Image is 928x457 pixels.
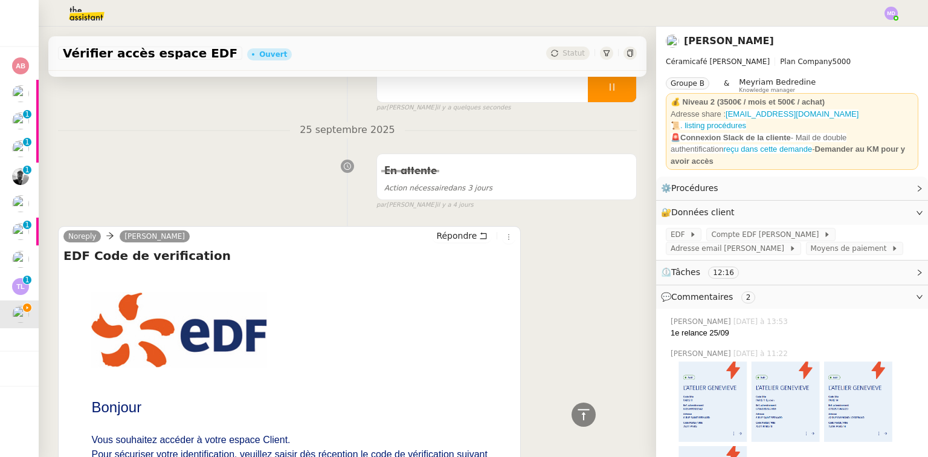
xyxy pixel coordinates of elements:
div: ⚙️Procédures [656,177,928,200]
a: reçu dans cette demande [723,144,812,154]
span: dans 3 jours [384,184,492,192]
img: svg [884,7,898,20]
span: il y a 4 jours [437,200,474,210]
span: 5000 [833,57,851,66]
small: [PERSON_NAME] [376,200,474,210]
span: Plan Company [780,57,832,66]
span: par [376,103,387,113]
a: 📜. listing procédures [671,121,746,130]
span: [PERSON_NAME] [671,348,733,359]
app-user-label: Knowledge manager [739,77,816,93]
span: [DATE] à 13:53 [733,316,790,327]
img: svg [12,278,29,295]
a: Noreply [63,231,101,242]
span: [PERSON_NAME] [671,316,733,327]
h4: EDF Code de verification [63,247,515,264]
nz-badge-sup: 1 [23,110,31,118]
img: users%2F9mvJqJUvllffspLsQzytnd0Nt4c2%2Favatar%2F82da88e3-d90d-4e39-b37d-dcb7941179ae [12,306,29,323]
span: & [724,77,729,93]
span: Knowledge manager [739,87,795,94]
img: users%2FDBF5gIzOT6MfpzgDQC7eMkIK8iA3%2Favatar%2Fd943ca6c-06ba-4e73-906b-d60e05e423d3 [12,112,29,129]
span: Adresse email [PERSON_NAME] [671,242,789,254]
small: [PERSON_NAME] [376,103,511,113]
span: Données client [671,207,735,217]
nz-badge-sup: 1 [23,221,31,229]
a: [PERSON_NAME] [684,35,774,47]
span: Procédures [671,183,718,193]
span: Meyriam Bedredine [739,77,816,86]
a: [EMAIL_ADDRESS][DOMAIN_NAME] [726,109,859,118]
span: Action nécessaire [384,184,448,192]
a: [PERSON_NAME] [120,231,190,242]
p: 1 [25,276,30,287]
span: En attente [384,166,437,177]
span: Commentaires [671,292,733,302]
span: il y a quelques secondes [437,103,511,113]
div: ⏲️Tâches 12:16 [656,261,928,284]
span: Vérifier accès espace EDF [63,47,237,59]
img: users%2FrxcTinYCQST3nt3eRyMgQ024e422%2Favatar%2Fa0327058c7192f72952294e6843542370f7921c3.jpg [12,223,29,240]
strong: Connexion Slack de la cliente [680,133,791,142]
nz-badge-sup: 1 [23,166,31,174]
p: 1 [25,166,30,177]
img: users%2F9mvJqJUvllffspLsQzytnd0Nt4c2%2Favatar%2F82da88e3-d90d-4e39-b37d-dcb7941179ae [666,34,679,48]
p: 1 [25,221,30,232]
p: 1 [25,138,30,149]
nz-tag: 2 [741,291,756,303]
span: ⏲️ [661,267,749,277]
span: Répondre [436,230,477,242]
p: 1 [25,110,30,121]
span: Tâches [671,267,700,277]
span: 🔐 [661,206,739,219]
div: Ouvert [259,51,287,58]
button: Répondre [432,229,492,242]
div: 💬Commentaires 2 [656,285,928,309]
span: 25 septembre 2025 [290,122,405,138]
span: ⚙️ [661,181,724,195]
span: Compte EDF [PERSON_NAME] [711,228,823,241]
strong: Demander au KM pour y avoir accès [671,144,905,166]
div: 🔐Données client [656,201,928,224]
nz-badge-sup: 1 [23,138,31,146]
strong: 💰 Niveau 2 (3500€ / mois et 500€ / achat) [671,97,825,106]
img: users%2FDBF5gIzOT6MfpzgDQC7eMkIK8iA3%2Favatar%2Fd943ca6c-06ba-4e73-906b-d60e05e423d3 [12,195,29,212]
img: users%2F9mvJqJUvllffspLsQzytnd0Nt4c2%2Favatar%2F82da88e3-d90d-4e39-b37d-dcb7941179ae [12,251,29,268]
span: Moyens de paiement [811,242,891,254]
img: Logo EDF [91,292,267,368]
img: svg [12,57,29,74]
img: users%2FDBF5gIzOT6MfpzgDQC7eMkIK8iA3%2Favatar%2Fd943ca6c-06ba-4e73-906b-d60e05e423d3 [12,140,29,157]
div: 1e relance 25/09 [671,327,918,339]
span: [DATE] à 11:22 [733,348,790,359]
span: par [376,200,387,210]
span: Céramicafé [PERSON_NAME] [666,57,770,66]
nz-tag: 12:16 [708,267,739,279]
nz-tag: Groupe B [666,77,709,89]
img: users%2FrxcTinYCQST3nt3eRyMgQ024e422%2Favatar%2Fa0327058c7192f72952294e6843542370f7921c3.jpg [12,85,29,102]
p: Bonjour [91,397,487,418]
span: 🚨 [671,133,680,142]
div: Adresse share : [671,108,913,120]
span: 💬 [661,292,760,302]
nz-badge-sup: 1 [23,276,31,284]
span: Statut [562,49,585,57]
div: - [671,132,913,167]
span: EDF [671,228,689,241]
img: ee3399b4-027e-46f8-8bb8-fca30cb6f74c [12,168,29,185]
